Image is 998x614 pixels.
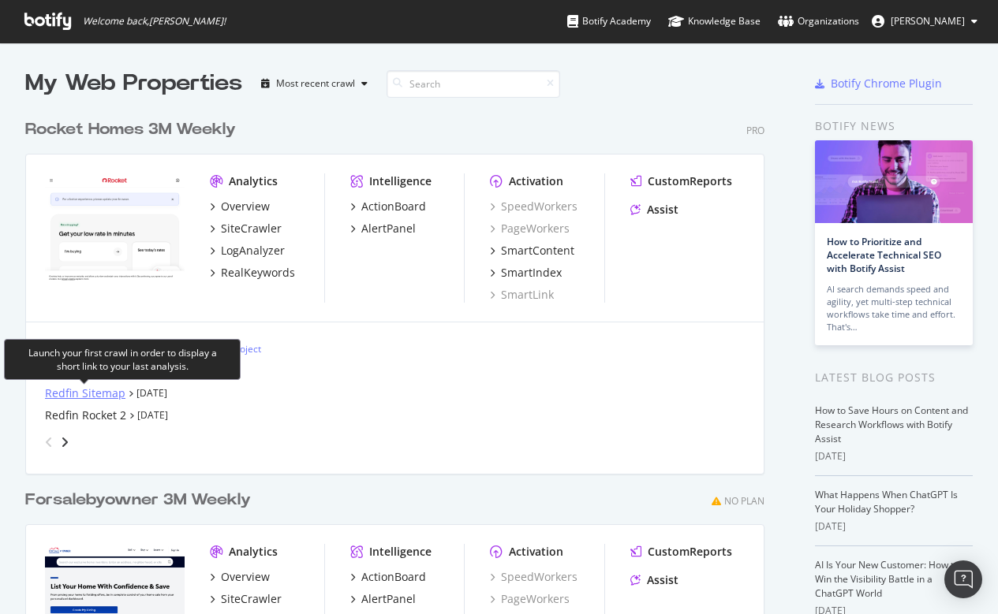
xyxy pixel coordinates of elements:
[668,13,761,29] div: Knowledge Base
[815,404,968,445] a: How to Save Hours on Content and Research Workflows with Botify Assist
[255,71,374,96] button: Most recent crawl
[45,385,125,401] a: Redfin Sitemap
[39,430,59,455] div: angle-left
[490,569,577,585] a: SpeedWorkers
[501,265,562,281] div: SmartIndex
[210,569,270,585] a: Overview
[630,173,732,189] a: CustomReports
[221,591,282,607] div: SiteCrawler
[229,173,278,189] div: Analytics
[45,407,126,423] a: Redfin Rocket 2
[746,124,764,137] div: Pro
[490,221,570,236] a: PageWorkers
[778,13,859,29] div: Organizations
[25,489,257,512] a: Forsalebyowner 3M Weekly
[490,591,570,607] a: PageWorkers
[350,569,426,585] a: ActionBoard
[229,544,278,560] div: Analytics
[490,265,562,281] a: SmartIndex
[815,449,973,463] div: [DATE]
[45,173,185,285] img: www.rocket.com
[827,235,941,275] a: How to Prioritize and Accelerate Technical SEO with Botify Assist
[221,569,270,585] div: Overview
[221,221,282,236] div: SiteCrawler
[361,591,416,607] div: AlertPanel
[136,386,167,400] a: [DATE]
[361,199,426,214] div: ActionBoard
[221,199,270,214] div: Overview
[815,488,958,515] a: What Happens When ChatGPT Is Your Holiday Shopper?
[221,265,295,281] div: RealKeywords
[210,591,282,607] a: SiteCrawler
[369,173,432,189] div: Intelligence
[490,199,577,214] a: SpeedWorkers
[509,173,563,189] div: Activation
[815,140,973,223] img: How to Prioritize and Accelerate Technical SEO with Botify Assist
[630,572,678,588] a: Assist
[350,199,426,214] a: ActionBoard
[25,118,236,141] div: Rocket Homes 3M Weekly
[387,70,560,98] input: Search
[501,243,574,259] div: SmartContent
[221,243,285,259] div: LogAnalyzer
[648,544,732,560] div: CustomReports
[350,591,416,607] a: AlertPanel
[815,76,942,91] a: Botify Chrome Plugin
[210,199,270,214] a: Overview
[210,243,285,259] a: LogAnalyzer
[815,519,973,534] div: [DATE]
[647,202,678,218] div: Assist
[827,283,961,333] div: AI search demands speed and agility, yet multi-step technical workflows take time and effort. Tha...
[276,79,355,88] div: Most recent crawl
[490,243,574,259] a: SmartContent
[59,434,70,450] div: angle-right
[647,572,678,588] div: Assist
[17,346,227,373] div: Launch your first crawl in order to display a short link to your last analysis.
[83,15,226,28] span: Welcome back, [PERSON_NAME] !
[137,408,168,422] a: [DATE]
[210,221,282,236] a: SiteCrawler
[25,118,242,141] a: Rocket Homes 3M Weekly
[815,117,973,135] div: Botify news
[350,221,416,236] a: AlertPanel
[567,13,651,29] div: Botify Academy
[361,221,416,236] div: AlertPanel
[490,287,554,303] a: SmartLink
[509,544,563,560] div: Activation
[630,544,732,560] a: CustomReports
[25,489,251,512] div: Forsalebyowner 3M Weekly
[25,68,242,99] div: My Web Properties
[831,76,942,91] div: Botify Chrome Plugin
[815,369,973,386] div: Latest Blog Posts
[630,202,678,218] a: Assist
[210,265,295,281] a: RealKeywords
[369,544,432,560] div: Intelligence
[815,558,959,600] a: AI Is Your New Customer: How to Win the Visibility Battle in a ChatGPT World
[648,173,732,189] div: CustomReports
[361,569,426,585] div: ActionBoard
[944,560,982,598] div: Open Intercom Messenger
[724,494,764,508] div: No Plan
[859,9,990,34] button: [PERSON_NAME]
[891,14,965,28] span: Norma Moras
